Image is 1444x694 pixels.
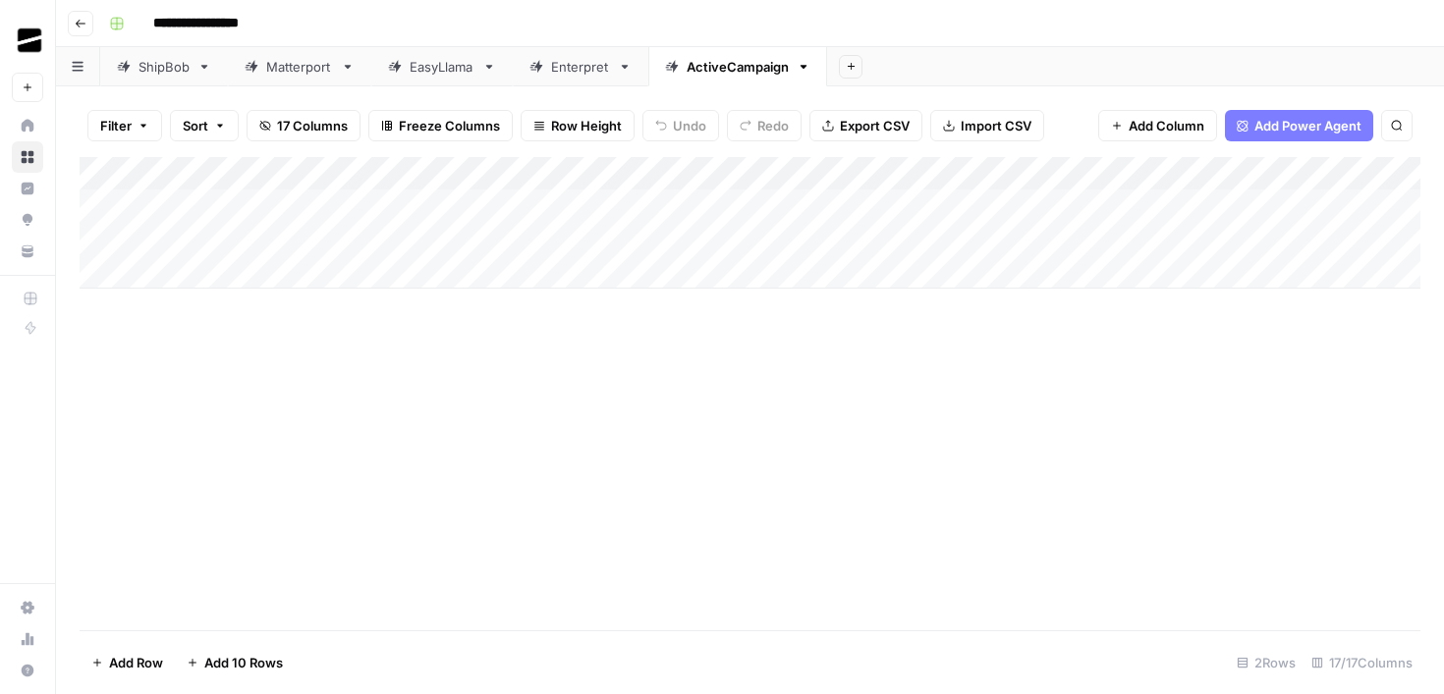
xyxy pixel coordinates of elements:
button: Redo [727,110,802,141]
span: Export CSV [840,116,910,135]
div: Matterport [266,57,333,77]
div: 2 Rows [1229,647,1304,678]
button: Row Height [521,110,635,141]
a: Home [12,110,43,141]
button: Sort [170,110,239,141]
a: Browse [12,141,43,173]
span: Freeze Columns [399,116,500,135]
div: Enterpret [551,57,610,77]
div: EasyLlama [410,57,474,77]
span: Filter [100,116,132,135]
button: Export CSV [809,110,922,141]
span: Add 10 Rows [204,653,283,672]
div: 17/17 Columns [1304,647,1420,678]
a: Opportunities [12,204,43,236]
button: Filter [87,110,162,141]
span: Add Column [1129,116,1204,135]
span: Add Power Agent [1254,116,1361,135]
a: ShipBob [100,47,228,86]
a: Usage [12,623,43,655]
span: 17 Columns [277,116,348,135]
button: Import CSV [930,110,1044,141]
a: Matterport [228,47,371,86]
span: Redo [757,116,789,135]
button: Add Power Agent [1225,110,1373,141]
img: OGM Logo [12,23,47,58]
a: Settings [12,592,43,623]
button: Workspace: OGM [12,16,43,65]
button: 17 Columns [247,110,361,141]
a: Enterpret [513,47,648,86]
span: Undo [673,116,706,135]
span: Sort [183,116,208,135]
a: Insights [12,173,43,204]
div: ActiveCampaign [687,57,789,77]
div: ShipBob [139,57,190,77]
span: Add Row [109,653,163,672]
span: Row Height [551,116,622,135]
button: Help + Support [12,655,43,686]
button: Add 10 Rows [175,647,295,678]
button: Undo [642,110,719,141]
button: Add Row [80,647,175,678]
button: Add Column [1098,110,1217,141]
a: Your Data [12,236,43,267]
button: Freeze Columns [368,110,513,141]
span: Import CSV [961,116,1031,135]
a: ActiveCampaign [648,47,827,86]
a: EasyLlama [371,47,513,86]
